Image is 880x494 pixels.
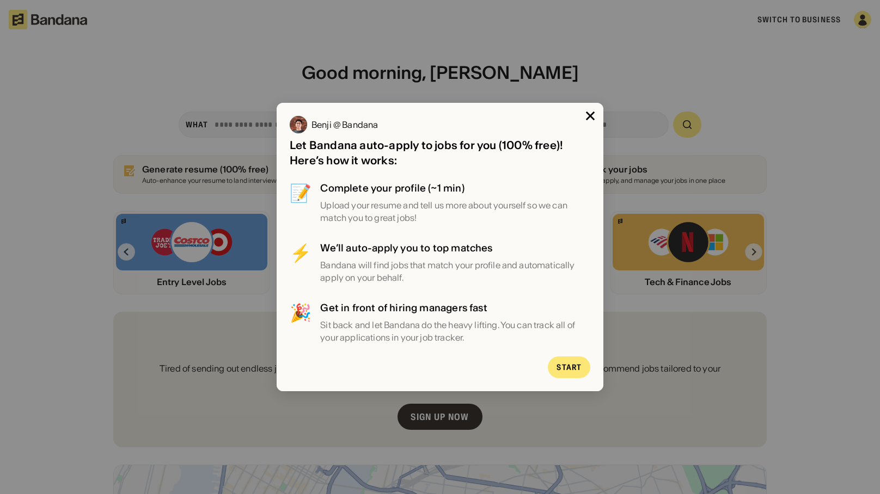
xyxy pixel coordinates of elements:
[557,363,582,371] div: Start
[320,259,590,283] div: Bandana will find jobs that match your profile and automatically apply on your behalf.
[320,241,590,255] div: We’ll auto-apply you to top matches
[320,181,590,195] div: Complete your profile (~1 min)
[290,116,307,133] img: Benji @ Bandana
[320,301,590,314] div: Get in front of hiring managers fast
[290,241,311,283] div: ⚡️
[311,120,378,129] div: Benji @ Bandana
[290,138,590,168] div: Let Bandana auto-apply to jobs for you (100% free)! Here’s how it works:
[290,301,311,343] div: 🎉
[320,319,590,343] div: Sit back and let Bandana do the heavy lifting. You can track all of your applications in your job...
[290,181,311,224] div: 📝
[320,199,590,224] div: Upload your resume and tell us more about yourself so we can match you to great jobs!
